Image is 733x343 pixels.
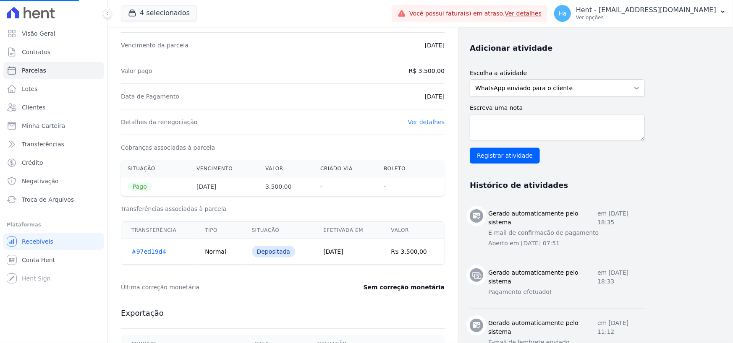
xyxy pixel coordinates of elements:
[408,119,445,125] a: Ver detalhes
[377,177,426,196] th: -
[470,180,568,190] h3: Histórico de atividades
[259,160,314,177] th: Valor
[505,10,542,17] a: Ver detalhes
[314,177,377,196] th: -
[195,239,241,265] td: Normal
[22,256,55,264] span: Conta Hent
[377,160,426,177] th: Boleto
[488,288,645,296] p: Pagamento efetuado!
[425,41,445,49] dd: [DATE]
[3,81,104,97] a: Lotes
[409,67,445,75] dd: R$ 3.500,00
[121,160,190,177] th: Situação
[22,159,43,167] span: Crédito
[121,222,195,239] th: Transferência
[470,104,645,112] label: Escreva uma nota
[409,9,542,18] span: Você possui fatura(s) em atraso.
[381,222,445,239] th: Valor
[121,5,197,21] button: 4 selecionados
[22,85,38,93] span: Lotes
[558,10,566,16] span: Ha
[488,239,645,248] p: Aberto em [DATE] 07:51
[470,148,540,164] input: Registrar atividade
[488,229,645,237] p: E-mail de confirmacão de pagamento
[259,177,314,196] th: 3.500,00
[3,173,104,190] a: Negativação
[3,99,104,116] a: Clientes
[597,319,645,336] p: em [DATE] 11:12
[3,154,104,171] a: Crédito
[190,160,259,177] th: Vencimento
[425,92,445,101] dd: [DATE]
[22,48,50,56] span: Contratos
[488,209,597,227] h3: Gerado automaticamente pelo sistema
[121,41,188,49] dt: Vencimento da parcela
[22,29,55,38] span: Visão Geral
[7,220,100,230] div: Plataformas
[314,160,377,177] th: Criado via
[128,182,152,191] span: Pago
[121,308,445,318] h3: Exportação
[22,140,64,148] span: Transferências
[3,117,104,134] a: Minha Carteira
[3,44,104,60] a: Contratos
[22,237,53,246] span: Recebíveis
[3,136,104,153] a: Transferências
[3,233,104,250] a: Recebíveis
[22,195,74,204] span: Troca de Arquivos
[597,268,645,286] p: em [DATE] 18:33
[381,239,445,265] td: R$ 3.500,00
[3,62,104,79] a: Parcelas
[121,283,312,291] dt: Última correção monetária
[313,239,381,265] td: [DATE]
[121,92,179,101] dt: Data de Pagamento
[576,6,716,14] p: Hent - [EMAIL_ADDRESS][DOMAIN_NAME]
[121,143,215,152] dt: Cobranças associadas à parcela
[3,191,104,208] a: Troca de Arquivos
[470,43,552,53] h3: Adicionar atividade
[313,222,381,239] th: Efetivada em
[488,319,597,336] h3: Gerado automaticamente pelo sistema
[364,283,445,291] dd: Sem correção monetária
[22,66,46,75] span: Parcelas
[121,118,198,126] dt: Detalhes da renegociação
[121,67,152,75] dt: Valor pago
[131,248,166,255] a: #97ed19d4
[22,103,45,112] span: Clientes
[195,222,241,239] th: Tipo
[22,177,59,185] span: Negativação
[470,69,645,78] label: Escolha a atividade
[597,209,645,227] p: em [DATE] 18:35
[3,252,104,268] a: Conta Hent
[22,122,65,130] span: Minha Carteira
[242,222,314,239] th: Situação
[488,268,597,286] h3: Gerado automaticamente pelo sistema
[121,205,445,213] h3: Transferências associadas à parcela
[576,14,716,21] p: Ver opções
[3,25,104,42] a: Visão Geral
[190,177,259,196] th: [DATE]
[547,2,733,25] button: Ha Hent - [EMAIL_ADDRESS][DOMAIN_NAME] Ver opções
[252,246,296,257] div: Depositada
